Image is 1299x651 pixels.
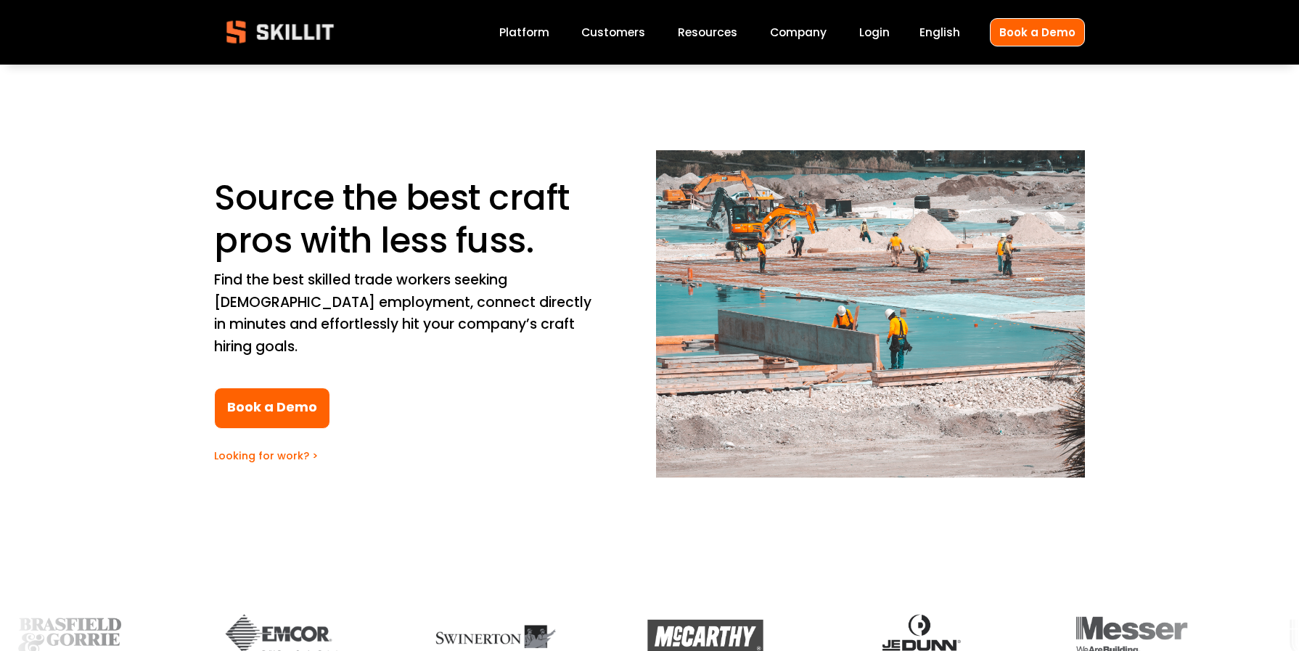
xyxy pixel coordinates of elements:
span: Resources [678,24,737,41]
a: Company [770,22,827,42]
a: Login [859,22,890,42]
a: folder dropdown [678,22,737,42]
span: English [919,24,960,41]
p: Find the best skilled trade workers seeking [DEMOGRAPHIC_DATA] employment, connect directly in mi... [214,269,607,359]
a: Book a Demo [214,388,330,429]
img: Skillit [214,10,346,54]
a: Looking for work? > [214,449,318,463]
a: Customers [581,22,645,42]
a: Platform [499,22,549,42]
a: Book a Demo [990,18,1085,46]
span: Source the best craft pros with less fuss. [214,173,578,265]
div: language picker [919,22,960,42]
